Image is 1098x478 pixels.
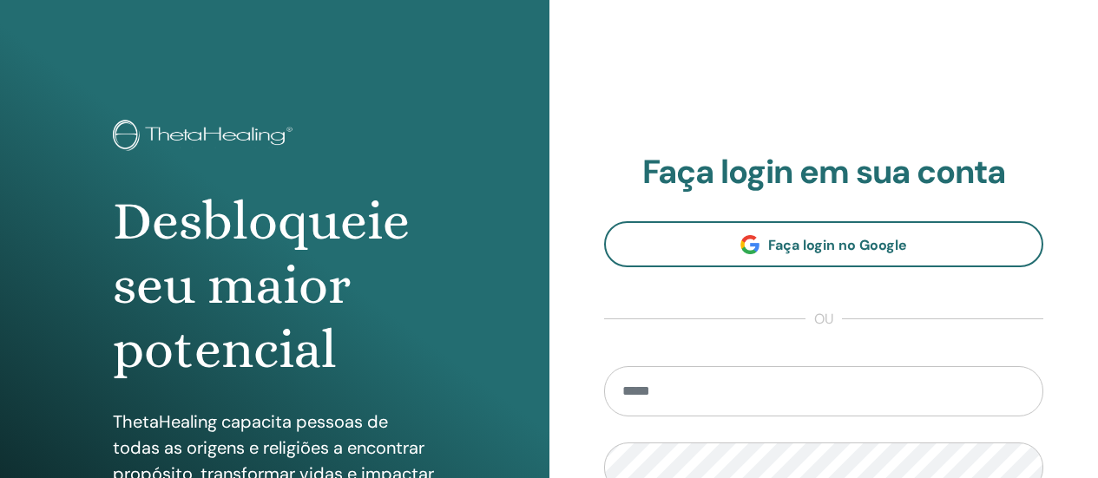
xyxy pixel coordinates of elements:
[604,153,1044,193] h2: Faça login em sua conta
[768,236,907,254] span: Faça login no Google
[604,221,1044,267] a: Faça login no Google
[113,189,436,383] h1: Desbloqueie seu maior potencial
[805,309,842,330] span: ou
